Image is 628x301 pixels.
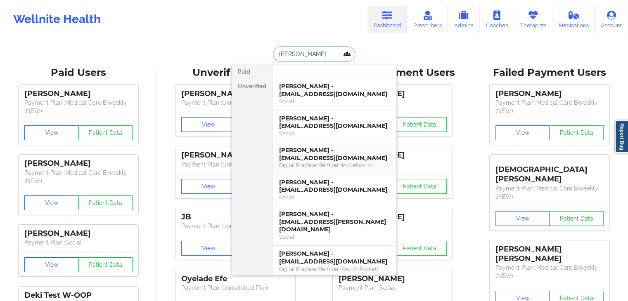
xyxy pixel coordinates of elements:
p: Payment Plan : Unmatched Plan [181,160,289,169]
div: [PERSON_NAME] - [EMAIL_ADDRESS][PERSON_NAME][DOMAIN_NAME] [279,210,390,233]
div: [PERSON_NAME] [24,229,133,238]
div: [PERSON_NAME] - [EMAIL_ADDRESS][DOMAIN_NAME] [279,82,390,98]
button: View [181,179,236,194]
p: Payment Plan : Medical Care Biweekly (NEW) [495,184,604,201]
div: Deki Test W-OOP [24,291,133,300]
button: Patient Data [392,179,447,194]
div: JB [181,212,289,222]
p: Payment Plan : Social [339,284,447,292]
div: [PERSON_NAME] [24,89,133,99]
button: Patient Data [392,117,447,132]
p: Payment Plan : Medical Care Biweekly (NEW) [495,263,604,280]
button: View [24,125,79,140]
div: [PERSON_NAME] [PERSON_NAME] [495,245,604,263]
div: [PERSON_NAME] [181,89,289,99]
div: Paid Users [6,66,151,79]
a: Medications [552,6,595,33]
button: View [495,211,550,226]
div: Paid [232,65,272,78]
button: Patient Data [549,211,604,226]
p: Payment Plan : Medical Care Biweekly (NEW) [24,99,133,115]
div: [PERSON_NAME] - [EMAIL_ADDRESS][DOMAIN_NAME] [279,179,390,194]
div: [PERSON_NAME] - [EMAIL_ADDRESS][DOMAIN_NAME] [279,146,390,162]
button: Patient Data [78,195,133,210]
a: Account [595,6,628,33]
a: Coaches [480,6,514,33]
p: Payment Plan : Social [24,238,133,247]
div: Unverified Users [163,66,308,79]
div: [PERSON_NAME] - [EMAIL_ADDRESS][DOMAIN_NAME] [279,250,390,265]
button: Patient Data [392,241,447,256]
div: [PERSON_NAME] [24,159,133,168]
a: Dashboard [367,6,407,33]
p: Payment Plan : Unmatched Plan [181,99,289,107]
div: [DEMOGRAPHIC_DATA][PERSON_NAME] [495,159,604,184]
p: Payment Plan : Medical Care Biweekly (NEW) [495,99,604,115]
p: Payment Plan : Medical Care Biweekly (NEW) [24,169,133,185]
button: Patient Data [78,257,133,272]
div: Digital Practice Member (Out Of Pocket) [279,266,390,273]
button: View [181,241,236,256]
button: View [24,195,79,210]
a: Prescribers [407,6,448,33]
button: Patient Data [78,125,133,140]
div: Failed Payment Users [477,66,622,79]
button: View [495,125,550,140]
div: Digital Practice Member (In-Network) [279,162,390,169]
div: [PERSON_NAME] [339,274,447,284]
p: Payment Plan : Unmatched Plan [181,222,289,230]
a: Therapists [514,6,552,33]
div: Social [279,194,390,201]
div: [PERSON_NAME] [181,150,289,160]
div: Social [279,130,390,137]
button: Patient Data [549,125,604,140]
div: Oyelade Efe [181,274,289,284]
div: Social [279,98,390,105]
div: [PERSON_NAME] [495,89,604,99]
button: View [181,117,236,132]
div: [PERSON_NAME] - [EMAIL_ADDRESS][DOMAIN_NAME] [279,115,390,130]
div: Social [279,233,390,240]
p: Payment Plan : Unmatched Plan [181,284,289,292]
a: Admins [448,6,480,33]
a: Report Bug [615,120,628,153]
button: View [24,257,79,272]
